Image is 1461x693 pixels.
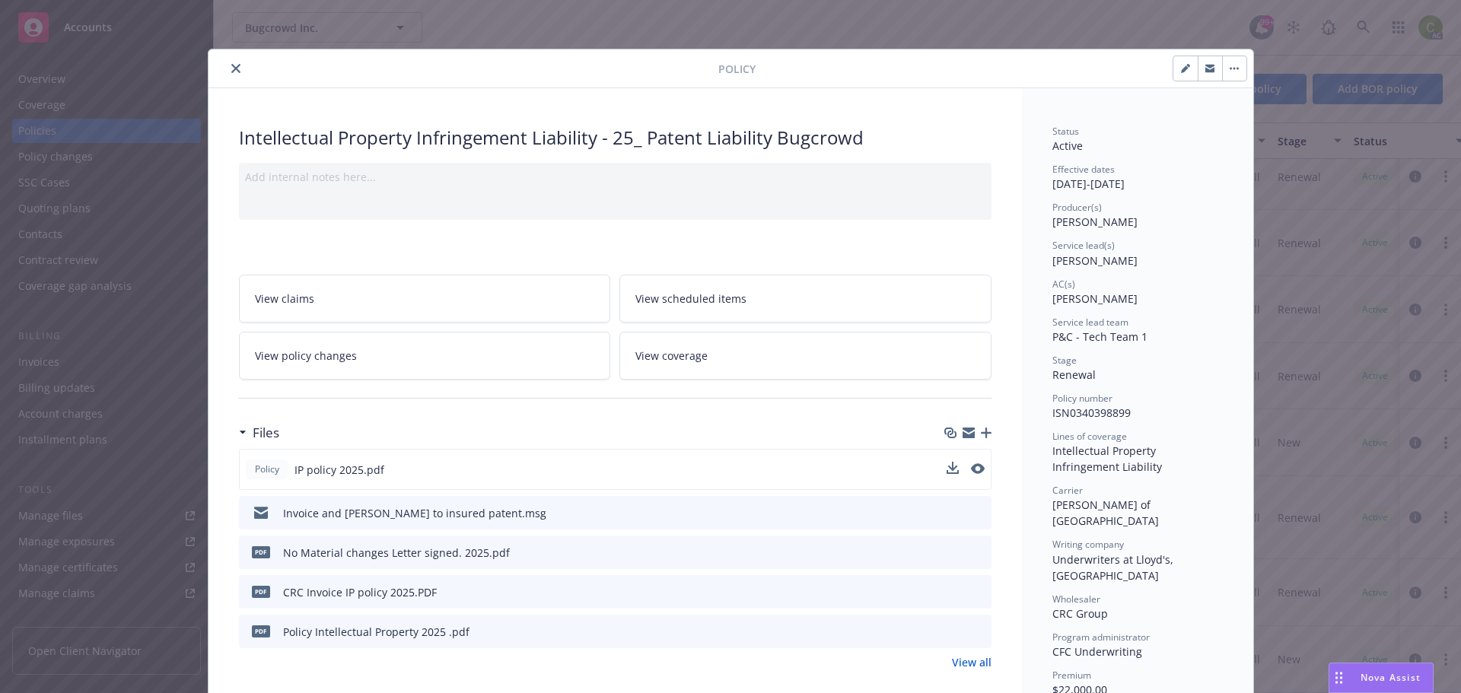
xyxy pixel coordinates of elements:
[1052,538,1124,551] span: Writing company
[1052,552,1176,583] span: Underwriters at Lloyd's, [GEOGRAPHIC_DATA]
[1052,669,1091,682] span: Premium
[255,291,314,307] span: View claims
[1052,484,1083,497] span: Carrier
[619,275,992,323] a: View scheduled items
[239,275,611,323] a: View claims
[1052,593,1100,606] span: Wholesaler
[1052,606,1108,621] span: CRC Group
[1052,497,1159,528] span: [PERSON_NAME] of [GEOGRAPHIC_DATA]
[1052,125,1079,138] span: Status
[1052,354,1077,367] span: Stage
[635,291,746,307] span: View scheduled items
[283,624,469,640] div: Policy Intellectual Property 2025 .pdf
[952,654,992,670] a: View all
[635,348,708,364] span: View coverage
[252,546,270,558] span: pdf
[718,61,756,77] span: Policy
[1052,644,1142,659] span: CFC Underwriting
[245,169,985,185] div: Add internal notes here...
[1329,663,1348,692] div: Drag to move
[947,624,960,640] button: download file
[972,584,985,600] button: preview file
[253,423,279,443] h3: Files
[1052,405,1131,420] span: ISN0340398899
[1052,215,1138,229] span: [PERSON_NAME]
[972,624,985,640] button: preview file
[1052,316,1128,329] span: Service lead team
[1329,663,1434,693] button: Nova Assist
[294,462,384,478] span: IP policy 2025.pdf
[947,505,960,521] button: download file
[252,463,282,476] span: Policy
[947,545,960,561] button: download file
[947,584,960,600] button: download file
[1052,430,1127,443] span: Lines of coverage
[1052,291,1138,306] span: [PERSON_NAME]
[1052,239,1115,252] span: Service lead(s)
[1052,392,1112,405] span: Policy number
[239,125,992,151] div: Intellectual Property Infringement Liability - 25_ Patent Liability Bugcrowd
[1052,163,1115,176] span: Effective dates
[1052,367,1096,382] span: Renewal
[252,586,270,597] span: PDF
[283,584,437,600] div: CRC Invoice IP policy 2025.PDF
[1052,278,1075,291] span: AC(s)
[947,462,959,474] button: download file
[1361,671,1421,684] span: Nova Assist
[971,462,985,478] button: preview file
[1052,631,1150,644] span: Program administrator
[972,505,985,521] button: preview file
[1052,443,1162,474] span: Intellectual Property Infringement Liability
[239,332,611,380] a: View policy changes
[947,462,959,478] button: download file
[283,545,510,561] div: No Material changes Letter signed. 2025.pdf
[1052,138,1083,153] span: Active
[227,59,245,78] button: close
[1052,329,1147,344] span: P&C - Tech Team 1
[1052,253,1138,268] span: [PERSON_NAME]
[1052,201,1102,214] span: Producer(s)
[619,332,992,380] a: View coverage
[239,423,279,443] div: Files
[283,505,546,521] div: Invoice and [PERSON_NAME] to insured patent.msg
[255,348,357,364] span: View policy changes
[252,625,270,637] span: pdf
[972,545,985,561] button: preview file
[971,463,985,474] button: preview file
[1052,163,1223,192] div: [DATE] - [DATE]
